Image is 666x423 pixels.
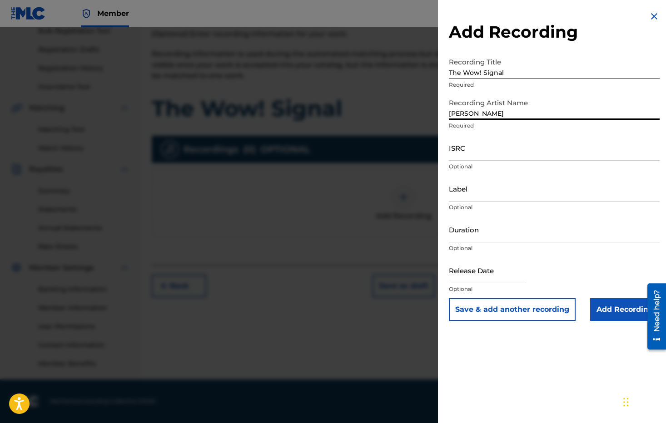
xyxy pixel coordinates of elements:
[97,8,129,19] span: Member
[449,203,660,211] p: Optional
[449,285,660,293] p: Optional
[81,8,92,19] img: Top Rightsholder
[590,298,660,321] input: Add Recording
[449,244,660,252] p: Optional
[449,162,660,171] p: Optional
[449,122,660,130] p: Required
[449,22,660,42] h2: Add Recording
[621,379,666,423] iframe: Chat Widget
[449,81,660,89] p: Required
[641,280,666,353] iframe: Resource Center
[11,7,46,20] img: MLC Logo
[449,298,576,321] button: Save & add another recording
[623,389,629,416] div: Drag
